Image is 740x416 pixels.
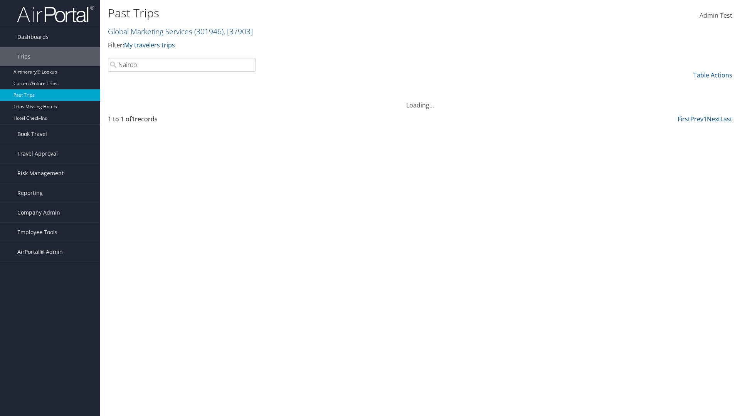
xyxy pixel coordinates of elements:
span: Employee Tools [17,223,57,242]
span: Dashboards [17,27,49,47]
a: 1 [703,115,707,123]
span: Admin Test [700,11,732,20]
span: AirPortal® Admin [17,242,63,262]
span: 1 [131,115,135,123]
a: Next [707,115,720,123]
img: airportal-logo.png [17,5,94,23]
a: Last [720,115,732,123]
span: Company Admin [17,203,60,222]
a: First [678,115,690,123]
a: Admin Test [700,4,732,28]
h1: Past Trips [108,5,524,21]
a: My travelers trips [124,41,175,49]
span: Risk Management [17,164,64,183]
input: Search Traveler or Arrival City [108,58,256,72]
p: Filter: [108,40,524,50]
span: Trips [17,47,30,66]
div: Loading... [108,91,732,110]
a: Prev [690,115,703,123]
div: 1 to 1 of records [108,114,256,127]
span: Reporting [17,183,43,203]
span: Travel Approval [17,144,58,163]
span: , [ 37903 ] [224,26,253,37]
a: Table Actions [693,71,732,79]
span: Book Travel [17,124,47,144]
a: Global Marketing Services [108,26,253,37]
span: ( 301946 ) [194,26,224,37]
